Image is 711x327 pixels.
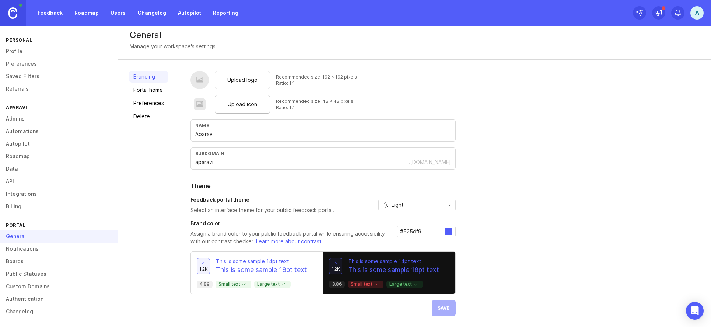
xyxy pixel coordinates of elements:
h3: Feedback portal theme [190,196,334,203]
p: 4.89 [200,281,210,287]
h3: Brand color [190,220,391,227]
a: Delete [129,111,168,122]
div: Open Intercom Messenger [686,302,704,320]
svg: toggle icon [444,202,455,208]
a: Feedback [33,6,67,20]
div: Manage your workspace's settings. [130,42,217,51]
p: Assign a brand color to your public feedback portal while ensuring accessibility with our contras... [190,230,391,246]
p: This is some sample 14pt text [348,258,439,265]
svg: prefix icon Sun [383,202,389,208]
div: .[DOMAIN_NAME] [409,159,451,166]
button: 1.2k [197,258,210,274]
a: Reporting [209,6,243,20]
div: Recommended size: 48 x 48 pixels [276,98,353,104]
button: A [690,6,704,20]
p: This is some sample 18pt text [216,265,307,275]
a: Portal home [129,84,168,96]
span: Upload icon [228,100,257,108]
div: subdomain [195,151,451,156]
a: Users [106,6,130,20]
a: Learn more about contrast. [256,238,323,244]
a: Preferences [129,97,168,109]
div: Ratio: 1:1 [276,80,357,86]
p: Large text [257,281,288,287]
p: Small text [351,281,381,287]
button: 1.2k [329,258,342,274]
h2: Theme [190,181,456,190]
span: Light [392,201,403,209]
div: Name [195,123,451,128]
p: Small text [218,281,248,287]
p: Large text [389,281,420,287]
p: This is some sample 18pt text [348,265,439,275]
a: Changelog [133,6,171,20]
p: 3.86 [332,281,342,287]
a: Roadmap [70,6,103,20]
img: Canny Home [8,7,17,19]
span: Upload logo [227,76,258,84]
div: General [130,31,699,39]
a: Branding [129,71,168,83]
p: This is some sample 14pt text [216,258,307,265]
span: 1.2k [332,266,340,272]
p: Select an interface theme for your public feedback portal. [190,206,334,214]
div: toggle menu [378,199,456,211]
div: Ratio: 1:1 [276,104,353,111]
input: Subdomain [195,158,409,166]
div: Recommended size: 192 x 192 pixels [276,74,357,80]
span: 1.2k [199,266,208,272]
a: Autopilot [174,6,206,20]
